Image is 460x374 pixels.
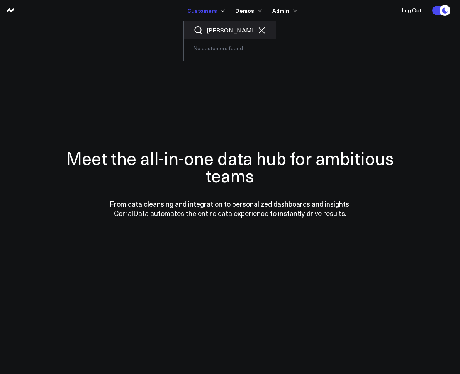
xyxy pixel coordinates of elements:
button: Search customers button [194,25,203,35]
p: From data cleansing and integration to personalized dashboards and insights, CorralData automates... [93,199,367,218]
input: Search customers input [207,26,253,34]
a: Customers [187,3,224,17]
button: Clear search [257,25,266,35]
h1: Meet the all-in-one data hub for ambitious teams [41,149,419,184]
a: Admin [272,3,296,17]
a: Demos [235,3,261,17]
div: No customers found [184,39,276,57]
